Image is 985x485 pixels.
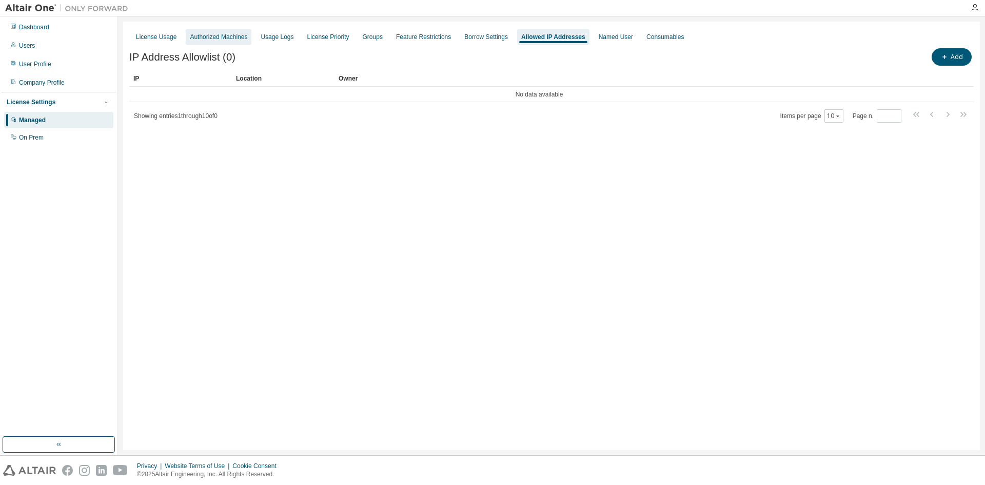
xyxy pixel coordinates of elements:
[19,42,35,50] div: Users
[129,51,235,63] span: IP Address Allowlist (0)
[232,462,282,470] div: Cookie Consent
[363,33,383,41] div: Groups
[79,465,90,476] img: instagram.svg
[137,462,165,470] div: Privacy
[129,87,949,102] td: No data available
[464,33,508,41] div: Borrow Settings
[62,465,73,476] img: facebook.svg
[19,116,46,124] div: Managed
[780,109,843,123] span: Items per page
[113,465,128,476] img: youtube.svg
[261,33,293,41] div: Usage Logs
[134,112,218,120] span: Showing entries 1 through 10 of 0
[307,33,349,41] div: License Priority
[932,48,972,66] button: Add
[339,70,945,87] div: Owner
[521,33,585,41] div: Allowed IP Addresses
[136,33,176,41] div: License Usage
[396,33,451,41] div: Feature Restrictions
[19,133,44,142] div: On Prem
[19,23,49,31] div: Dashboard
[19,79,65,87] div: Company Profile
[133,70,228,87] div: IP
[853,109,901,123] span: Page n.
[599,33,633,41] div: Named User
[137,470,283,479] p: © 2025 Altair Engineering, Inc. All Rights Reserved.
[646,33,684,41] div: Consumables
[19,60,51,68] div: User Profile
[165,462,232,470] div: Website Terms of Use
[236,70,330,87] div: Location
[5,3,133,13] img: Altair One
[3,465,56,476] img: altair_logo.svg
[7,98,55,106] div: License Settings
[96,465,107,476] img: linkedin.svg
[190,33,247,41] div: Authorized Machines
[827,112,841,120] button: 10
